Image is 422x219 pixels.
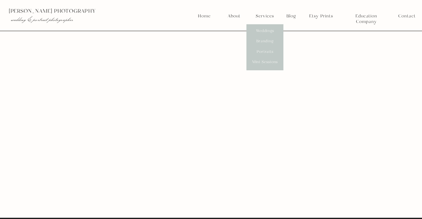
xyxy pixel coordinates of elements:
[254,49,277,55] a: Portraits
[226,13,242,19] a: About
[9,8,117,14] p: [PERSON_NAME] photography
[254,39,277,44] a: Branding
[251,59,279,65] a: Mini Sessions
[11,16,101,23] p: wedding & portrait photographer
[198,13,211,19] a: Home
[307,13,335,19] a: Etsy Prints
[398,13,415,19] a: Contact
[284,13,298,19] a: Blog
[254,28,277,34] a: Weddings
[345,13,388,19] a: Education Company
[253,13,276,19] a: Services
